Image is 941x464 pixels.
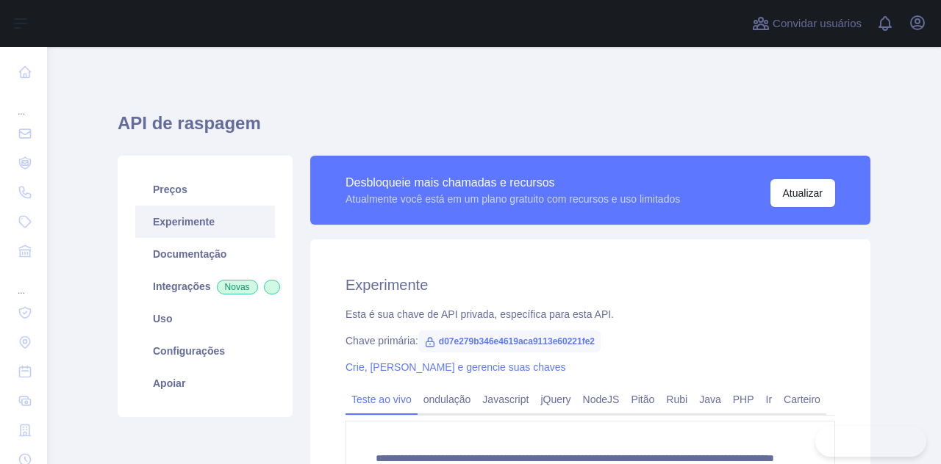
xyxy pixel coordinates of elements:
font: Atualmente você está em um plano gratuito com recursos e uso limitados [346,193,680,205]
font: Configurações [153,345,225,357]
font: Preços [153,184,187,195]
font: Ir [766,394,773,405]
a: IntegraçõesNovas [135,270,275,302]
iframe: Alternar suporte ao cliente [815,426,926,457]
font: Apoiar [153,377,185,389]
font: Esta é sua chave de API privada, específica para esta API. [346,308,614,320]
font: ondulação [423,394,471,405]
font: Carteiro [784,394,820,405]
button: Convidar usuários [749,12,865,35]
font: Chave primária: [346,335,418,347]
font: d07e279b346e4619aca9113e60221fe2 [439,336,595,347]
font: Experimente [153,216,215,228]
font: Desbloqueie mais chamadas e recursos [346,176,555,189]
font: Integrações [153,280,211,292]
font: Pitão [631,394,654,405]
font: Novas [225,282,250,292]
button: Atualizar [770,179,835,207]
a: Apoiar [135,367,275,399]
font: Documentação [153,248,226,260]
font: Convidar usuários [773,17,862,29]
font: jQuery [540,394,570,405]
font: API de raspagem [118,113,261,133]
font: ... [18,286,25,296]
a: Crie, [PERSON_NAME] e gerencie suas chaves [346,361,566,373]
font: Java [699,394,721,405]
font: Rubi [666,394,687,405]
font: Javascript [482,394,529,405]
a: Configurações [135,335,275,367]
a: Uso [135,302,275,335]
font: ... [18,106,25,117]
a: Documentação [135,238,275,270]
font: Uso [153,313,172,325]
font: Atualizar [783,187,823,199]
a: Experimente [135,206,275,238]
font: NodeJS [583,394,620,405]
font: Experimente [346,277,428,293]
font: PHP [733,394,754,405]
font: Teste ao vivo [351,394,412,405]
a: Preços [135,173,275,206]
